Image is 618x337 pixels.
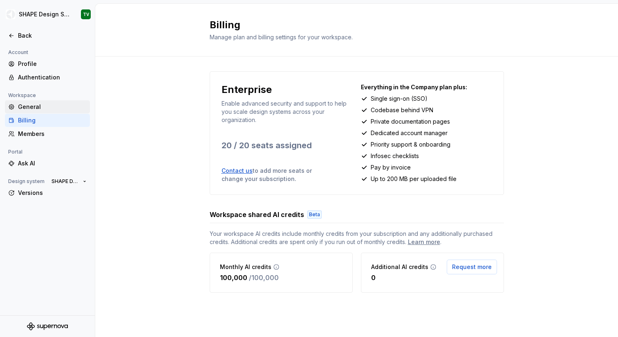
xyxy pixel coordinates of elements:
[5,100,90,113] a: General
[222,140,353,151] p: 20 / 20 seats assigned
[371,175,457,183] p: Up to 200 MB per uploaded file
[371,263,428,271] p: Additional AI credits
[222,100,353,124] p: Enable advanced security and support to help you scale design systems across your organization.
[5,147,26,157] div: Portal
[222,167,333,183] p: to add more seats or change your subscription.
[18,73,87,81] div: Authentication
[18,32,87,40] div: Back
[83,11,89,18] div: TV
[2,5,93,23] button: SHAPE Design SystemTV
[447,260,497,274] button: Request more
[5,29,90,42] a: Back
[5,114,90,127] a: Billing
[210,230,504,246] span: Your workspace AI credits include monthly credits from your subscription and any additionally pur...
[371,106,433,114] p: Codebase behind VPN
[371,152,419,160] p: Infosec checklists
[371,273,376,283] p: 0
[18,159,87,167] div: Ask AI
[5,176,48,186] div: Design system
[5,47,31,57] div: Account
[371,95,428,103] p: Single sign-on (SSO)
[249,273,279,283] p: / 100,000
[371,163,411,172] p: Pay by invoice
[18,103,87,111] div: General
[371,140,450,149] p: Priority support & onboarding
[361,83,492,91] p: Everything in the Company plan plus:
[5,186,90,199] a: Versions
[51,178,80,185] span: SHAPE Design System
[452,263,492,271] span: Request more
[18,116,87,124] div: Billing
[408,238,440,246] a: Learn more
[222,167,253,174] a: Contact us
[18,189,87,197] div: Versions
[371,129,448,137] p: Dedicated account manager
[222,83,272,96] p: Enterprise
[210,18,494,32] h2: Billing
[5,71,90,84] a: Authentication
[5,157,90,170] a: Ask AI
[307,210,322,219] div: Beta
[371,118,450,126] p: Private documentation pages
[5,127,90,140] a: Members
[6,9,16,19] img: 1131f18f-9b94-42a4-847a-eabb54481545.png
[18,60,87,68] div: Profile
[5,90,39,100] div: Workspace
[210,210,304,219] h3: Workspace shared AI credits
[210,34,353,41] span: Manage plan and billing settings for your workspace.
[5,57,90,70] a: Profile
[220,273,247,283] p: 100,000
[27,322,68,330] svg: Supernova Logo
[19,10,71,18] div: SHAPE Design System
[220,263,271,271] p: Monthly AI credits
[18,130,87,138] div: Members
